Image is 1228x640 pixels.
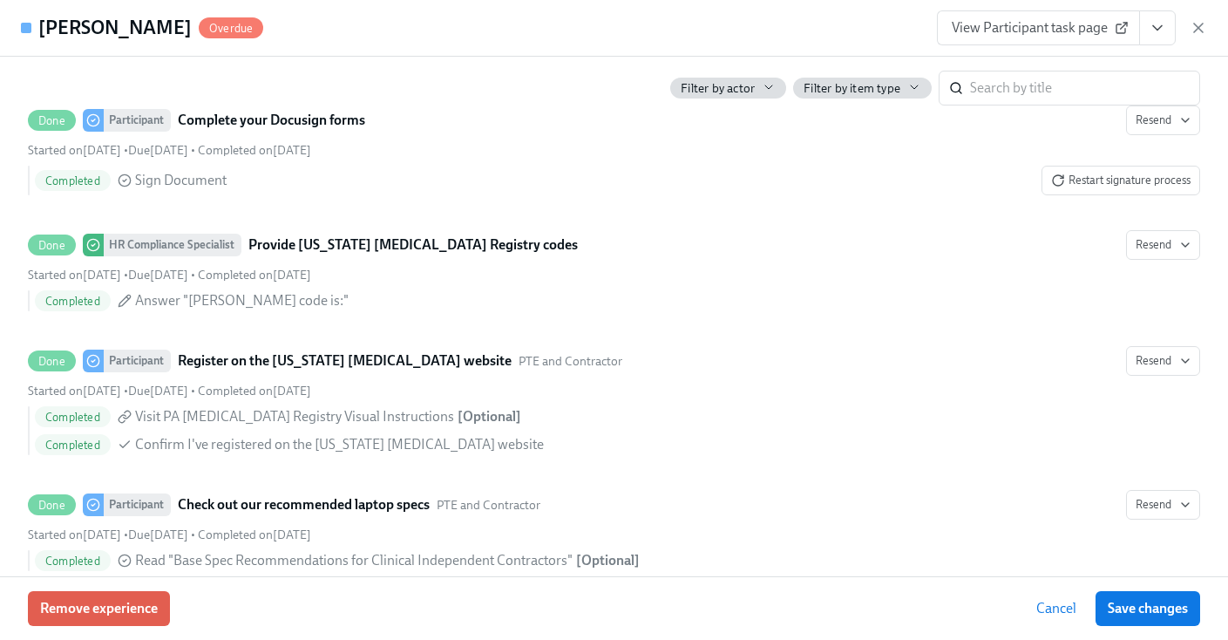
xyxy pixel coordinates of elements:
span: Answer "[PERSON_NAME] code is:" [135,291,349,310]
span: Done [28,355,76,368]
strong: Complete your Docusign forms [178,110,365,131]
span: Completed [35,411,111,424]
span: Completed [35,439,111,452]
span: Done [28,114,76,127]
span: Resend [1136,352,1191,370]
button: Filter by item type [793,78,932,99]
h4: [PERSON_NAME] [38,15,192,41]
span: Remove experience [40,600,158,617]
span: Done [28,239,76,252]
div: • • [28,267,311,283]
span: Thursday, August 28th 2025, 11:36 am [198,528,311,542]
strong: Register on the [US_STATE] [MEDICAL_DATA] website [178,351,512,371]
strong: Provide [US_STATE] [MEDICAL_DATA] Registry codes [248,235,578,255]
span: Sign Document [135,171,227,190]
span: Monday, August 25th 2025, 5:56 pm [28,384,121,398]
button: Cancel [1024,591,1089,626]
div: • • [28,527,311,543]
div: Participant [104,109,171,132]
div: • • [28,383,311,399]
span: Save changes [1108,600,1188,617]
span: Tuesday, August 26th 2025, 3:54 pm [198,143,311,158]
span: Monday, September 1st 2025, 9:00 am [128,528,188,542]
span: Filter by item type [804,80,900,97]
span: Confirm I've registered on the [US_STATE] [MEDICAL_DATA] website [135,435,544,454]
span: Resend [1136,112,1191,129]
button: Remove experience [28,591,170,626]
span: View Participant task page [952,19,1125,37]
strong: Check out our recommended laptop specs [178,494,430,515]
span: Monday, August 25th 2025, 5:56 pm [198,268,311,283]
span: Completed [35,295,111,308]
span: Filter by actor [681,80,755,97]
button: DoneHR Compliance SpecialistProvide [US_STATE] [MEDICAL_DATA] Registry codesStarted on[DATE] •Due... [1126,230,1200,260]
span: Resend [1136,236,1191,254]
span: Wednesday, August 27th 2025, 9:01 am [28,528,121,542]
span: Read "Base Spec Recommendations for Clinical Independent Contractors" [135,551,573,570]
span: Tuesday, August 26th 2025, 9:00 am [128,268,188,283]
div: [ Optional ] [458,407,521,426]
span: Monday, August 25th 2025, 8:32 pm [198,384,311,398]
button: Filter by actor [670,78,786,99]
div: Participant [104,494,171,516]
button: DoneParticipantCheck out our recommended laptop specsPTE and ContractorStarted on[DATE] •Due[DATE... [1126,490,1200,520]
button: View task page [1139,10,1176,45]
button: DoneParticipantComplete your Docusign formsStarted on[DATE] •Due[DATE] • Completed on[DATE]Comple... [1126,106,1200,135]
div: HR Compliance Specialist [104,234,241,256]
div: • • [28,142,311,159]
span: Done [28,499,76,512]
span: Thursday, August 28th 2025, 9:00 am [128,384,188,398]
a: View Participant task page [937,10,1140,45]
button: DoneParticipantComplete your Docusign formsResendStarted on[DATE] •Due[DATE] • Completed on[DATE]... [1041,166,1200,195]
span: This task uses the "PTE and Contractor" audience [437,497,540,514]
div: Participant [104,350,171,372]
span: Monday, September 1st 2025, 9:00 am [128,143,188,158]
span: Monday, August 25th 2025, 4:48 pm [28,143,121,158]
input: Search by title [970,71,1200,106]
div: [ Optional ] [576,551,640,570]
span: Visit PA [MEDICAL_DATA] Registry Visual Instructions [135,407,454,426]
span: Restart signature process [1051,172,1191,189]
button: DoneParticipantRegister on the [US_STATE] [MEDICAL_DATA] websitePTE and ContractorStarted on[DATE... [1126,346,1200,376]
span: This task uses the "PTE and Contractor" audience [519,353,622,370]
span: Monday, August 25th 2025, 4:47 pm [28,268,121,283]
span: Cancel [1036,600,1076,617]
span: Resend [1136,496,1191,514]
span: Overdue [199,22,263,35]
span: Completed [35,174,111,187]
button: Save changes [1096,591,1200,626]
span: Completed [35,555,111,568]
